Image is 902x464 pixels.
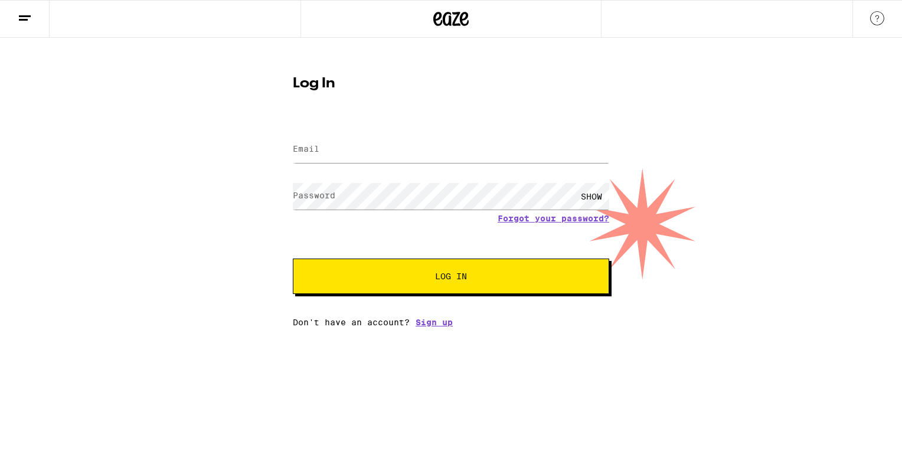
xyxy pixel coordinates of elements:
div: Don't have an account? [293,318,609,327]
input: Email [293,136,609,163]
label: Email [293,144,319,153]
h1: Log In [293,77,609,91]
button: Log In [293,259,609,294]
a: Sign up [416,318,453,327]
a: Forgot your password? [498,214,609,223]
span: Log In [435,272,467,280]
label: Password [293,191,335,200]
div: SHOW [574,183,609,210]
